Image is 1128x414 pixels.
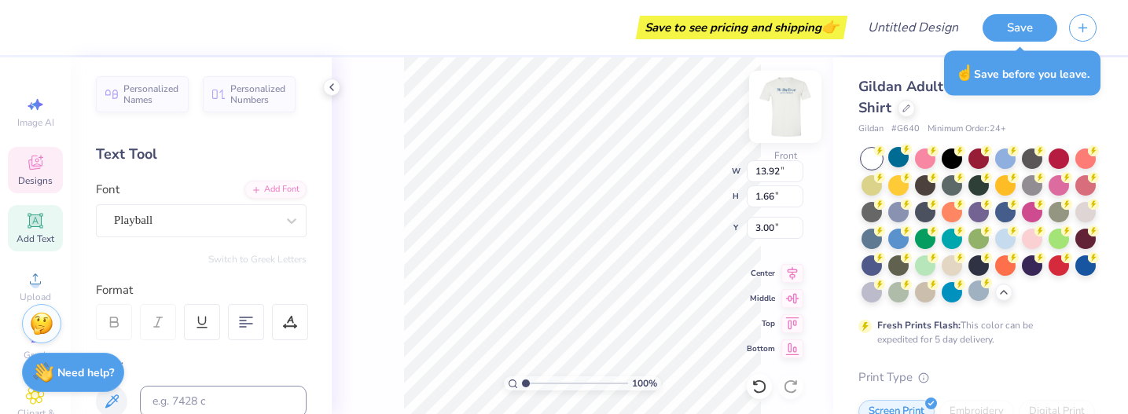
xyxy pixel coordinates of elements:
span: Personalized Names [123,83,179,105]
span: Personalized Numbers [230,83,286,105]
div: Color [96,356,307,374]
label: Font [96,181,119,199]
span: Greek [24,349,48,361]
div: Save before you leave. [944,51,1100,96]
span: Middle [747,293,775,304]
button: Save [983,14,1057,42]
span: Gildan Adult Softstyle 4.5 Oz. T-Shirt [858,77,1074,117]
span: Minimum Order: 24 + [928,123,1006,136]
span: 👉 [821,17,839,36]
div: Add Font [244,181,307,199]
span: Upload [20,291,51,303]
div: This color can be expedited for 5 day delivery. [877,318,1071,346]
span: Gildan [858,123,884,136]
div: Text Tool [96,144,307,165]
span: Center [747,268,775,279]
strong: Fresh Prints Flash: [877,319,961,332]
input: Untitled Design [855,12,971,43]
span: # G640 [891,123,920,136]
span: 100 % [632,376,657,390]
span: Designs [18,174,53,187]
div: Print Type [858,368,1097,387]
button: Switch to Greek Letters [208,253,307,266]
div: Format [96,281,308,299]
strong: Need help? [57,365,114,380]
span: Bottom [747,343,775,354]
div: Save to see pricing and shipping [640,16,843,39]
img: Front [754,75,817,138]
span: ☝️ [955,63,974,83]
div: Front [774,148,797,163]
span: Top [747,318,775,329]
span: Add Text [17,233,54,245]
span: Image AI [17,116,54,129]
